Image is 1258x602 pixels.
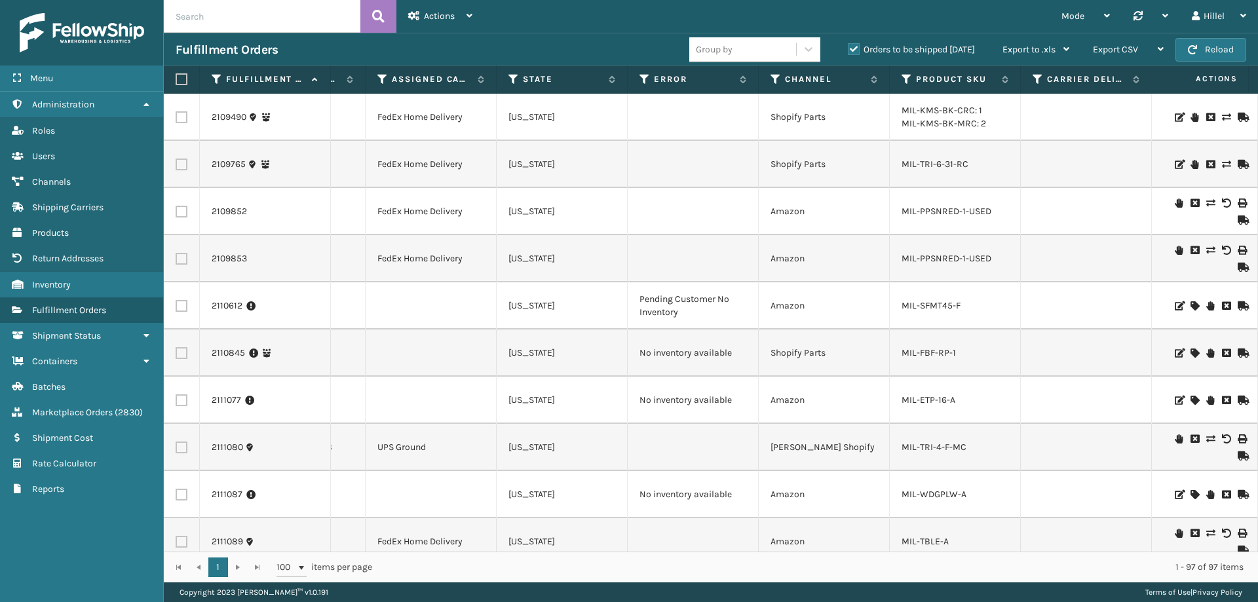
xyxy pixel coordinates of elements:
i: Request to Be Cancelled [1222,490,1230,499]
div: | [1145,582,1242,602]
label: Assigned Carrier Service [392,73,471,85]
i: On Hold [1191,113,1198,122]
i: Print Label [1238,529,1246,538]
div: 1 - 97 of 97 items [391,561,1244,574]
td: FedEx Home Delivery [366,141,497,188]
td: [US_STATE] [497,235,628,282]
i: Change shipping [1206,246,1214,255]
td: [US_STATE] [497,377,628,424]
i: On Hold [1175,198,1183,208]
a: 2111077 [212,394,241,407]
span: Return Addresses [32,253,104,264]
td: Amazon [759,282,890,329]
a: MIL-ETP-16-A [902,394,955,405]
h3: Fulfillment Orders [176,42,278,58]
p: Copyright 2023 [PERSON_NAME]™ v 1.0.191 [180,582,328,602]
label: Fulfillment Order Id [226,73,305,85]
span: Fulfillment Orders [32,305,106,316]
a: 2111089 [212,535,243,548]
a: 2110845 [212,347,245,360]
i: Void Label [1222,529,1230,538]
td: [US_STATE] [497,329,628,377]
span: ( 2830 ) [115,407,143,418]
span: Shipping Carriers [32,202,104,213]
span: Channels [32,176,71,187]
span: Export CSV [1093,44,1138,55]
i: Request to Be Cancelled [1191,198,1198,208]
a: Terms of Use [1145,588,1191,597]
span: Menu [30,73,53,84]
i: Mark as Shipped [1238,301,1246,310]
i: On Hold [1175,529,1183,538]
a: Privacy Policy [1192,588,1242,597]
a: MIL-KMS-BK-CRC: 1 [902,105,982,116]
span: items per page [276,557,372,577]
i: Print Label [1238,434,1246,443]
a: 2111087 [212,488,242,501]
i: Edit [1175,490,1183,499]
label: Carrier Delivery Status [1047,73,1126,85]
span: Actions [424,10,455,22]
td: No inventory available [628,329,759,377]
i: Request to Be Cancelled [1222,396,1230,405]
td: Shopify Parts [759,329,890,377]
i: Request to Be Cancelled [1222,348,1230,358]
td: FedEx Home Delivery [366,518,497,565]
td: Amazon [759,188,890,235]
span: Mode [1061,10,1084,22]
label: Product SKU [916,73,995,85]
i: Mark as Shipped [1238,451,1246,461]
span: Users [32,151,55,162]
a: 2111080 [212,441,243,454]
span: Rate Calculator [32,458,96,469]
span: Products [32,227,69,238]
i: Assign Carrier and Warehouse [1191,348,1198,358]
a: MIL-SFMT45-F [902,300,961,311]
td: Shopify Parts [759,141,890,188]
a: 2109490 [212,111,246,124]
td: [US_STATE] [497,424,628,471]
label: Error [654,73,733,85]
i: Assign Carrier and Warehouse [1191,490,1198,499]
td: Shopify Parts [759,94,890,141]
a: MIL-FBF-RP-1 [902,347,956,358]
i: Change shipping [1206,529,1214,538]
a: MIL-PPSNRED-1-USED [902,253,991,264]
span: Batches [32,381,66,392]
i: Edit [1175,396,1183,405]
i: Assign Carrier and Warehouse [1191,301,1198,310]
i: Void Label [1222,198,1230,208]
i: Print Label [1238,198,1246,208]
span: Actions [1154,68,1246,90]
span: Shipment Cost [32,432,93,443]
td: [US_STATE] [497,188,628,235]
a: MIL-KMS-BK-MRC: 2 [902,118,986,129]
div: Group by [696,43,733,56]
span: Export to .xls [1002,44,1056,55]
a: 2109852 [212,205,247,218]
i: Edit [1175,301,1183,310]
i: Edit [1175,160,1183,169]
td: No inventory available [628,471,759,518]
td: Amazon [759,471,890,518]
a: 2109765 [212,158,246,171]
i: Request to Be Cancelled [1191,434,1198,443]
label: Orders to be shipped [DATE] [848,44,975,55]
a: MIL-PPSNRED-1-USED [902,206,991,217]
i: Edit [1175,348,1183,358]
i: Void Label [1222,434,1230,443]
td: Amazon [759,377,890,424]
td: [PERSON_NAME] Shopify [759,424,890,471]
i: Mark as Shipped [1238,396,1246,405]
label: Channel [785,73,864,85]
a: MIL-WDGPLW-A [902,489,966,500]
a: 2109853 [212,252,247,265]
a: MIL-TBLE-A [902,536,949,547]
td: Pending Customer No Inventory [628,282,759,329]
label: State [523,73,602,85]
i: On Hold [1175,434,1183,443]
td: No inventory available [628,377,759,424]
i: On Hold [1206,348,1214,358]
a: MIL-TRI-6-31-RC [902,159,968,170]
i: Change shipping [1206,434,1214,443]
